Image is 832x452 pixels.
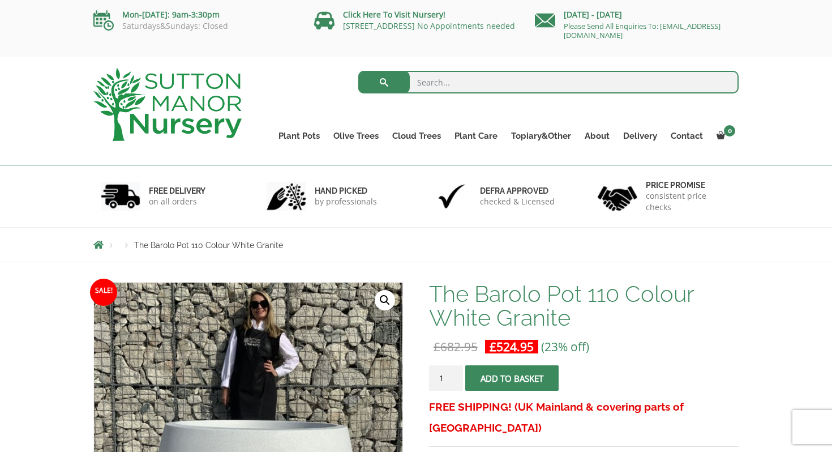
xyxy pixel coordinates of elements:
[541,339,589,355] span: (23% off)
[564,21,721,40] a: Please Send All Enquiries To: [EMAIL_ADDRESS][DOMAIN_NAME]
[93,22,297,31] p: Saturdays&Sundays: Closed
[429,282,739,330] h1: The Barolo Pot 110 Colour White Granite
[646,190,732,213] p: consistent price checks
[724,125,735,137] span: 0
[434,339,440,355] span: £
[504,128,578,144] a: Topiary&Other
[90,279,117,306] span: Sale!
[93,68,242,141] img: logo
[272,128,327,144] a: Plant Pots
[93,8,297,22] p: Mon-[DATE]: 9am-3:30pm
[535,8,739,22] p: [DATE] - [DATE]
[343,9,445,20] a: Click Here To Visit Nursery!
[429,396,739,438] h3: FREE SHIPPING! (UK Mainland & covering parts of [GEOGRAPHIC_DATA])
[343,20,515,31] a: [STREET_ADDRESS] No Appointments needed
[375,290,395,310] a: View full-screen image gallery
[490,339,534,355] bdi: 524.95
[267,182,306,211] img: 2.jpg
[358,71,739,93] input: Search...
[578,128,616,144] a: About
[616,128,664,144] a: Delivery
[93,240,739,249] nav: Breadcrumbs
[429,365,463,391] input: Product quantity
[327,128,385,144] a: Olive Trees
[480,196,555,207] p: checked & Licensed
[385,128,448,144] a: Cloud Trees
[710,128,739,144] a: 0
[664,128,710,144] a: Contact
[448,128,504,144] a: Plant Care
[598,179,637,214] img: 4.jpg
[490,339,496,355] span: £
[315,186,377,196] h6: hand picked
[465,365,559,391] button: Add to basket
[134,241,283,250] span: The Barolo Pot 110 Colour White Granite
[149,186,205,196] h6: FREE DELIVERY
[432,182,471,211] img: 3.jpg
[149,196,205,207] p: on all orders
[434,339,478,355] bdi: 682.95
[646,180,732,190] h6: Price promise
[480,186,555,196] h6: Defra approved
[315,196,377,207] p: by professionals
[101,182,140,211] img: 1.jpg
